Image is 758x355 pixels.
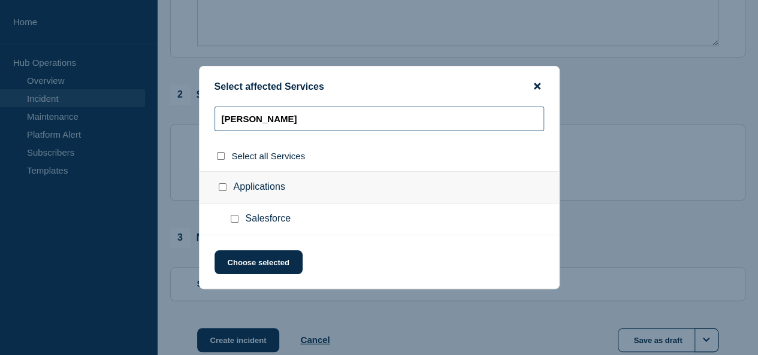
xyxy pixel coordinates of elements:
div: Select affected Services [200,81,559,92]
span: Salesforce [246,213,291,225]
input: Applications checkbox [219,183,227,191]
span: Select all Services [232,151,306,161]
button: Choose selected [215,250,303,274]
button: close button [530,81,544,92]
input: select all checkbox [217,152,225,160]
input: Salesforce checkbox [231,215,238,223]
div: Applications [200,171,559,204]
input: Search [215,107,544,131]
